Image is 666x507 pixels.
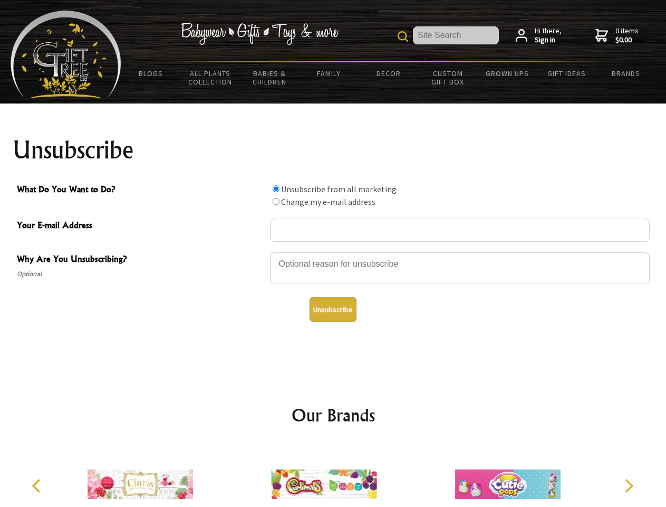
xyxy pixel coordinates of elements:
[270,252,650,284] textarea: Why Are You Unsubscribing?
[537,62,596,84] a: Gift Ideas
[595,26,639,45] a: 0 items$0.00
[300,62,359,84] a: Family
[413,26,499,44] input: Site Search
[270,219,650,242] input: Your E-mail Address
[535,26,562,45] span: Hi there,
[418,62,478,93] a: Custom Gift Box
[596,62,656,84] a: Brands
[180,23,339,45] img: Babywear - Gifts - Toys & more
[11,11,121,98] img: Babyware - Gifts - Toys and more...
[21,402,645,428] h2: Our Brands
[13,137,654,163] h1: Unsubscribe
[617,474,640,497] button: Next
[516,26,562,45] a: Hi there,Sign in
[281,196,375,207] label: Change my e-mail address
[17,268,265,280] span: Optional
[273,185,279,192] input: What Do You Want to Do?
[121,62,181,84] a: BLOGS
[17,252,265,268] span: Why Are You Unsubscribing?
[181,62,240,93] a: All Plants Collection
[281,184,397,194] label: Unsubscribe from all marketing
[535,35,562,45] strong: Sign in
[359,62,418,84] a: Decor
[398,31,408,42] img: product search
[273,198,279,205] input: What Do You Want to Do?
[615,35,639,45] strong: $0.00
[17,219,265,234] span: Your E-mail Address
[26,474,50,497] button: Previous
[17,183,265,198] span: What Do You Want to Do?
[615,26,639,45] span: 0 items
[310,297,356,322] button: Unsubscribe
[477,62,537,84] a: Grown Ups
[240,62,300,93] a: Babies & Children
